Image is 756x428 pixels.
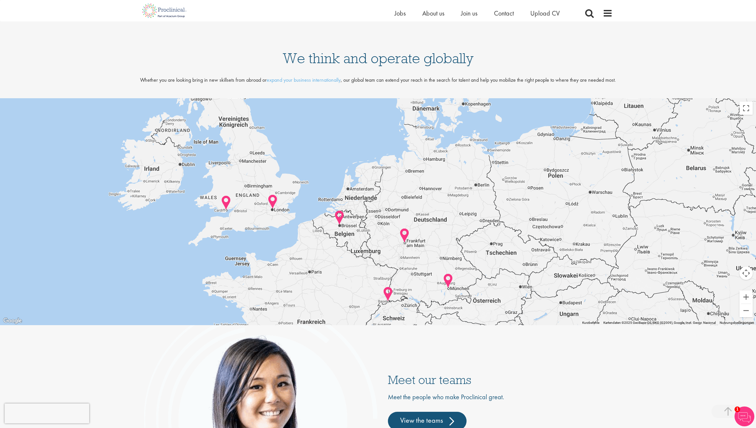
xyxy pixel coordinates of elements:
[267,76,341,83] a: expand your business internationally
[2,317,23,325] img: Google
[739,267,753,280] button: Kamerasteuerung für die Karte
[395,9,406,18] a: Jobs
[530,9,560,18] a: Upload CV
[735,407,754,426] img: Chatbot
[494,9,514,18] a: Contact
[422,9,444,18] a: About us
[388,373,613,386] h3: Meet our teams
[2,317,23,325] a: Dieses Gebiet in Google Maps öffnen (in neuem Fenster)
[720,321,754,324] a: Nutzungsbedingungen
[739,304,753,317] button: Verkleinern
[739,290,753,304] button: Vergrößern
[735,407,740,412] span: 1
[603,321,716,324] span: Kartendaten ©2025 GeoBasis-DE/BKG (©2009), Google, Inst. Geogr. Nacional
[739,102,753,115] button: Vollbildansicht ein/aus
[5,404,89,423] iframe: reCAPTCHA
[128,76,628,84] p: Whether you are looking bring in new skillsets from abroad or , our global team can extend your r...
[461,9,477,18] a: Join us
[582,321,599,325] button: Kurzbefehle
